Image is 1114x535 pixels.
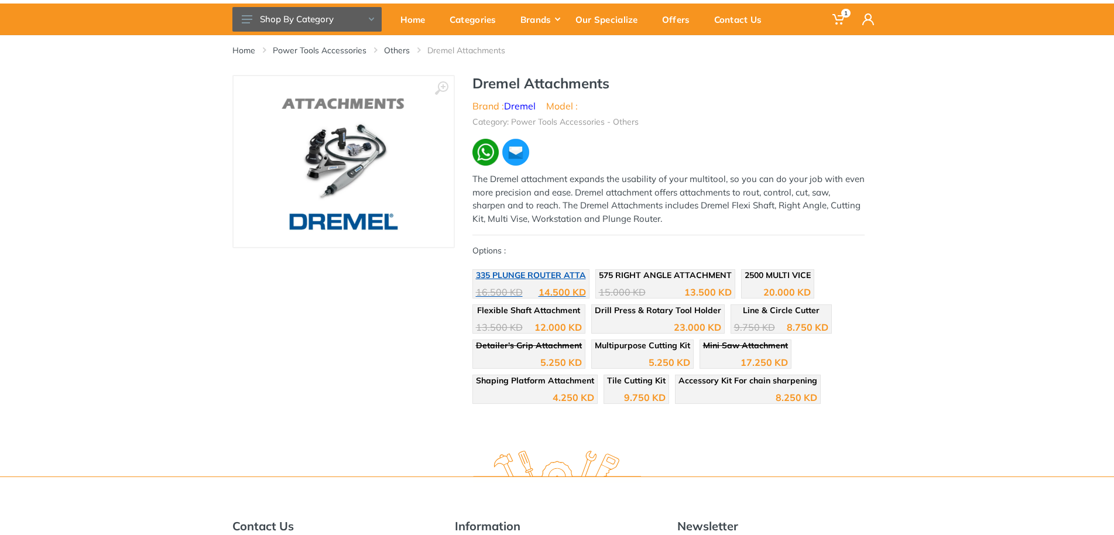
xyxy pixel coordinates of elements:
a: Others [384,44,410,56]
a: Tile Cutting Kit 9.750 KD [604,375,669,404]
div: 14.500 KD [539,287,586,297]
div: 8.250 KD [776,393,817,402]
div: 16.500 KD [476,287,523,297]
div: 23.000 KD [674,323,721,332]
div: 15.000 KD [599,287,646,297]
div: 12.000 KD [534,323,582,332]
img: wa.webp [472,139,499,166]
a: 1 [824,4,854,35]
div: 17.250 KD [741,358,788,367]
span: Drill Press & Rotary Tool Holder [595,305,721,315]
a: Power Tools Accessories [273,44,366,56]
span: Flexible Shaft Attachment [477,305,580,315]
div: Categories [441,7,512,32]
span: Line & Circle Cutter [743,305,820,315]
span: 335 PLUNGE ROUTER ATTA [476,270,586,280]
a: Mini Saw Attachment 17.250 KD [700,339,791,369]
h5: Information [455,519,660,533]
nav: breadcrumb [232,44,882,56]
div: The Dremel attachment expands the usability of your multitool, so you can do your job with even m... [472,173,865,225]
span: Tile Cutting Kit [607,375,666,386]
h5: Contact Us [232,519,437,533]
a: Shaping Platform Attachment 4.250 KD [472,375,598,404]
div: 5.250 KD [540,358,582,367]
li: Model : [546,99,578,113]
span: Detailer's Grip Attachment [476,340,582,351]
span: Multipurpose Cutting Kit [595,340,690,351]
span: Shaping Platform Attachment [476,375,594,386]
h1: Dremel Attachments [472,75,865,92]
a: Flexible Shaft Attachment 13.500 KD 12.000 KD [472,304,585,334]
a: Drill Press & Rotary Tool Holder 23.000 KD [591,304,725,334]
a: Line & Circle Cutter 9.750 KD 8.750 KD [731,304,832,334]
div: 9.750 KD [734,323,775,332]
li: Brand : [472,99,536,113]
div: 9.750 KD [624,393,666,402]
span: Accessory Kit For chain sharpening [678,375,817,386]
a: Multipurpose Cutting Kit 5.250 KD [591,339,694,369]
div: 5.250 KD [649,358,690,367]
a: Home [232,44,255,56]
div: 13.500 KD [684,287,732,297]
a: Home [392,4,441,35]
a: Categories [441,4,512,35]
div: Contact Us [706,7,778,32]
div: Home [392,7,441,32]
a: 335 PLUNGE ROUTER ATTA 16.500 KD 14.500 KD [472,269,589,299]
div: 20.000 KD [763,287,811,297]
span: Mini Saw Attachment [703,340,788,351]
div: 4.250 KD [553,393,594,402]
a: Accessory Kit For chain sharpening 8.250 KD [675,375,821,404]
img: royal.tools Logo [473,451,641,483]
li: Category: Power Tools Accessories - Others [472,116,639,128]
img: Royal Tools - Dremel Attachments [270,88,417,235]
div: Offers [654,7,706,32]
img: ma.webp [501,138,530,167]
div: 8.750 KD [787,323,828,332]
div: 13.500 KD [476,323,523,332]
a: 2500 MULTI VICE 20.000 KD [741,269,814,299]
a: Contact Us [706,4,778,35]
span: 1 [841,9,851,18]
button: Shop By Category [232,7,382,32]
a: Detailer's Grip Attachment 5.250 KD [472,339,585,369]
div: Our Specialize [567,7,654,32]
span: 575 RIGHT ANGLE ATTACHMENT [599,270,732,280]
a: 575 RIGHT ANGLE ATTACHMENT 15.000 KD 13.500 KD [595,269,735,299]
a: Our Specialize [567,4,654,35]
div: Brands [512,7,567,32]
li: Dremel Attachments [427,44,523,56]
a: Dremel [504,100,536,112]
div: Options : [472,245,865,410]
h5: Newsletter [677,519,882,533]
span: 2500 MULTI VICE [745,270,811,280]
a: Offers [654,4,706,35]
